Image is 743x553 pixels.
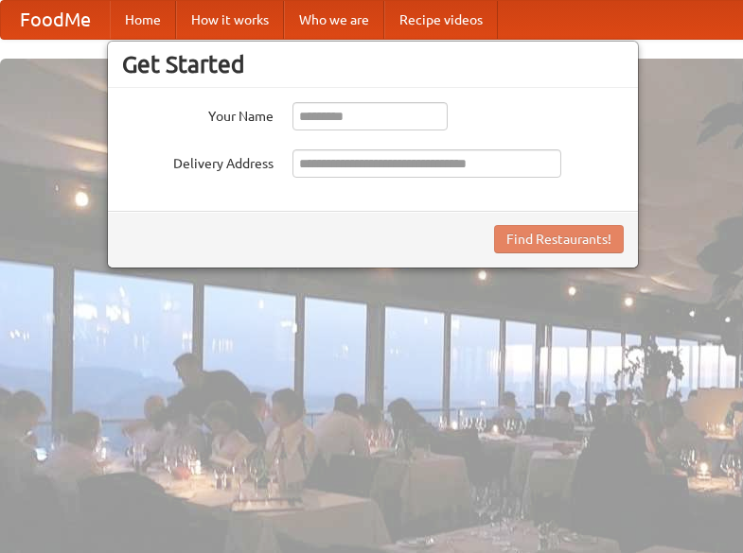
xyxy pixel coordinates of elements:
[122,149,274,173] label: Delivery Address
[384,1,498,39] a: Recipe videos
[122,102,274,126] label: Your Name
[1,1,110,39] a: FoodMe
[110,1,176,39] a: Home
[284,1,384,39] a: Who we are
[122,50,624,78] h3: Get Started
[176,1,284,39] a: How it works
[494,225,624,253] button: Find Restaurants!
